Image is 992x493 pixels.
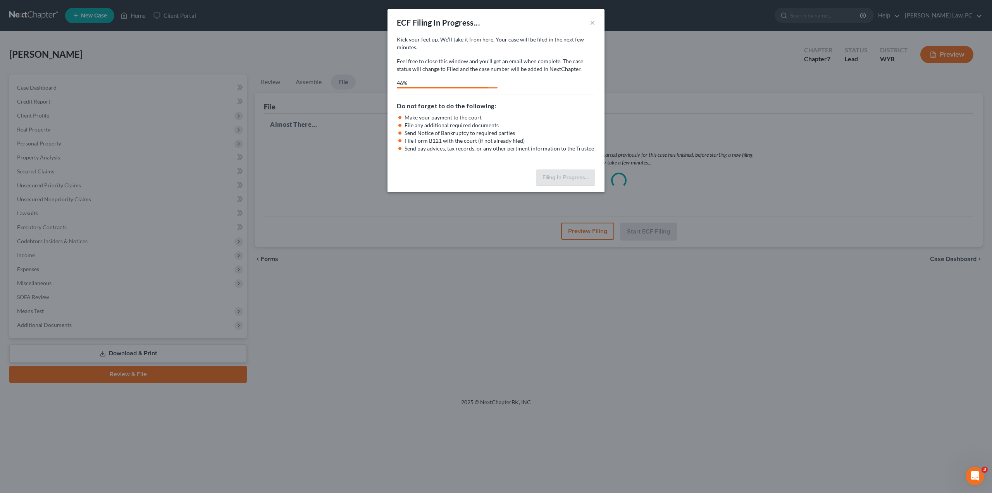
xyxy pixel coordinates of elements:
[405,137,595,145] li: File Form B121 with the court (if not already filed)
[397,101,595,111] h5: Do not forget to do the following:
[405,129,595,137] li: Send Notice of Bankruptcy to required parties
[536,170,595,186] button: Filing In Progress...
[397,79,488,87] div: 46%
[397,17,480,28] div: ECF Filing In Progress...
[982,467,988,473] span: 3
[590,18,595,27] button: ×
[405,114,595,121] li: Make your payment to the court
[397,36,595,51] p: Kick your feet up. We’ll take it from here. Your case will be filed in the next few minutes.
[397,57,595,73] p: Feel free to close this window and you’ll get an email when complete. The case status will change...
[405,121,595,129] li: File any additional required documents
[405,145,595,152] li: Send pay advices, tax records, or any other pertinent information to the Trustee
[966,467,984,485] iframe: Intercom live chat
